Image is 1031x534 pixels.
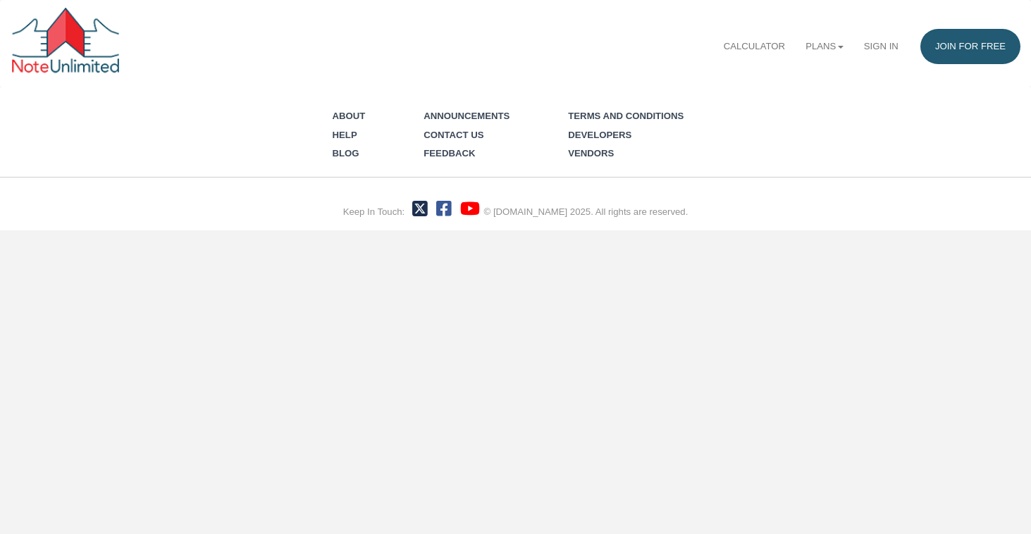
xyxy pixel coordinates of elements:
[343,206,405,219] div: Keep In Touch:
[796,29,854,63] a: Plans
[424,148,475,159] a: Feedback
[424,111,510,121] a: Announcements
[424,130,483,140] a: Contact Us
[920,29,1021,63] a: Join for FREE
[568,130,631,140] a: Developers
[333,130,357,140] a: Help
[333,148,359,159] a: Blog
[853,29,908,63] a: Sign in
[568,111,684,121] a: Terms and Conditions
[713,29,796,63] a: Calculator
[333,111,366,121] a: About
[484,206,689,219] div: © [DOMAIN_NAME] 2025. All rights are reserved.
[568,148,614,159] a: Vendors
